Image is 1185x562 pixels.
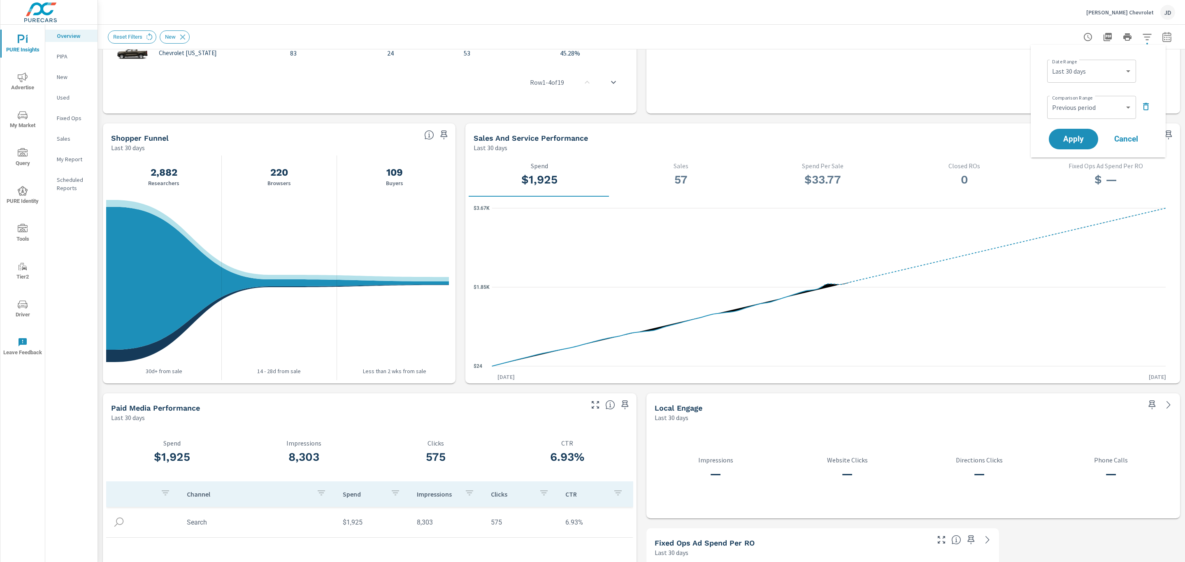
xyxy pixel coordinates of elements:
p: Last 30 days [655,548,688,557]
span: Understand performance metrics over the selected time range. [605,400,615,410]
span: Advertise [3,72,42,93]
p: Used [57,93,91,102]
h5: Sales and Service Performance [474,134,588,142]
p: Closed ROs [900,162,1028,170]
h3: $ — [1042,173,1170,187]
text: $3.67K [474,205,490,211]
span: Cancel [1110,135,1143,143]
h5: Paid Media Performance [111,404,200,412]
h3: $1,925 [106,450,238,464]
a: See more details in report [981,533,994,546]
h3: — [650,467,781,481]
span: Save this to your personalized report [437,128,451,142]
div: My Report [45,153,98,165]
p: Channel [187,490,309,498]
span: PURE Identity [3,186,42,206]
p: PIPA [57,52,91,60]
p: Sales [617,162,745,170]
p: CTR [565,490,606,498]
p: Impressions [417,490,458,498]
h3: 6.93% [502,450,633,464]
h3: — [913,467,1045,481]
p: Last 30 days [474,143,507,153]
div: Used [45,91,98,104]
span: Save this to your personalized report [1162,128,1175,142]
h5: Shopper Funnel [111,134,169,142]
p: Chevrolet [US_STATE] [159,49,216,57]
p: [DATE] [492,373,520,381]
span: Reset Filters [108,34,147,40]
p: Fixed Ops Ad Spend Per RO [1042,162,1170,170]
h3: 57 [617,173,745,187]
span: Save this to your personalized report [618,398,632,411]
p: Clicks [370,439,502,447]
p: 53 [464,48,547,58]
p: Last 30 days [111,413,145,423]
span: Tools [3,224,42,244]
span: My Market [3,110,42,130]
p: Impressions [238,439,369,447]
td: 575 [484,512,558,533]
button: "Export Report to PDF" [1099,29,1116,45]
div: Fixed Ops [45,112,98,124]
span: Tier2 [3,262,42,282]
h3: 8,303 [238,450,369,464]
td: $1,925 [336,512,410,533]
p: Impressions [650,456,781,464]
span: Save this to your personalized report [1145,398,1159,411]
p: New [57,73,91,81]
button: Print Report [1119,29,1136,45]
div: New [45,71,98,83]
div: JD [1160,5,1175,20]
img: glamour [116,41,149,65]
h3: — [1045,467,1177,481]
div: Scheduled Reports [45,174,98,194]
p: Last 30 days [655,413,688,423]
text: $24 [474,363,482,369]
h3: — [781,467,913,481]
h3: 575 [370,450,502,464]
text: $1.85K [474,284,490,290]
button: Make Fullscreen [589,398,602,411]
p: Sales [57,135,91,143]
p: 24 [387,48,450,58]
span: Leave Feedback [3,337,42,358]
p: 45.28% [560,48,627,58]
td: Search [180,512,336,533]
p: Spend Per Sale [758,162,887,170]
button: Apply Filters [1139,29,1155,45]
p: Scheduled Reports [57,176,91,192]
a: See more details in report [1162,398,1175,411]
p: Overview [57,32,91,40]
p: [PERSON_NAME] Chevrolet [1086,9,1154,16]
p: My Report [57,155,91,163]
p: Website Clicks [781,456,913,464]
span: PURE Insights [3,35,42,55]
div: nav menu [0,25,45,365]
button: Make Fullscreen [935,533,948,546]
p: Spend [343,490,384,498]
span: Average cost of Fixed Operations-oriented advertising per each Repair Order closed at the dealer ... [951,535,961,545]
span: Query [3,148,42,168]
p: CTR [502,439,633,447]
td: 6.93% [559,512,633,533]
button: Select Date Range [1159,29,1175,45]
span: Save this to your personalized report [964,533,978,546]
span: Driver [3,300,42,320]
h5: Fixed Ops Ad Spend Per RO [655,539,755,547]
p: Spend [106,439,238,447]
span: New [160,34,181,40]
button: scroll to bottom [604,72,623,92]
div: Reset Filters [108,30,156,44]
p: Clicks [491,490,532,498]
p: 83 [290,48,374,58]
div: New [160,30,190,44]
span: Apply [1057,135,1090,143]
p: [DATE] [1143,373,1172,381]
img: icon-search.svg [113,516,125,528]
td: 8,303 [410,512,484,533]
p: Last 30 days [111,143,145,153]
button: Cancel [1101,129,1151,149]
p: Fixed Ops [57,114,91,122]
h3: 0 [900,173,1028,187]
